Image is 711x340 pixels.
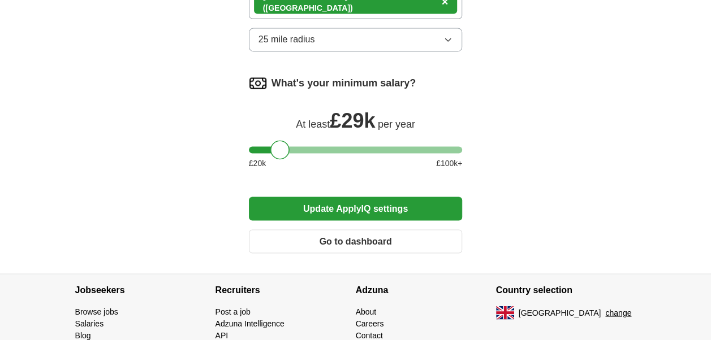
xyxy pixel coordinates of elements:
[249,74,267,92] img: salary.png
[356,307,377,316] a: About
[249,197,463,220] button: Update ApplyIQ settings
[496,274,636,306] h4: Country selection
[356,319,384,328] a: Careers
[496,306,514,319] img: UK flag
[605,307,631,319] button: change
[216,319,285,328] a: Adzuna Intelligence
[75,307,118,316] a: Browse jobs
[519,307,601,319] span: [GEOGRAPHIC_DATA]
[296,119,330,130] span: At least
[75,319,104,328] a: Salaries
[249,229,463,253] button: Go to dashboard
[75,330,91,339] a: Blog
[356,330,383,339] a: Contact
[378,119,415,130] span: per year
[272,76,416,91] label: What's your minimum salary?
[216,330,229,339] a: API
[249,28,463,51] button: 25 mile radius
[263,3,353,12] span: ([GEOGRAPHIC_DATA])
[258,33,315,46] span: 25 mile radius
[330,109,375,132] span: £ 29k
[249,158,266,169] span: £ 20 k
[216,307,251,316] a: Post a job
[436,158,462,169] span: £ 100 k+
